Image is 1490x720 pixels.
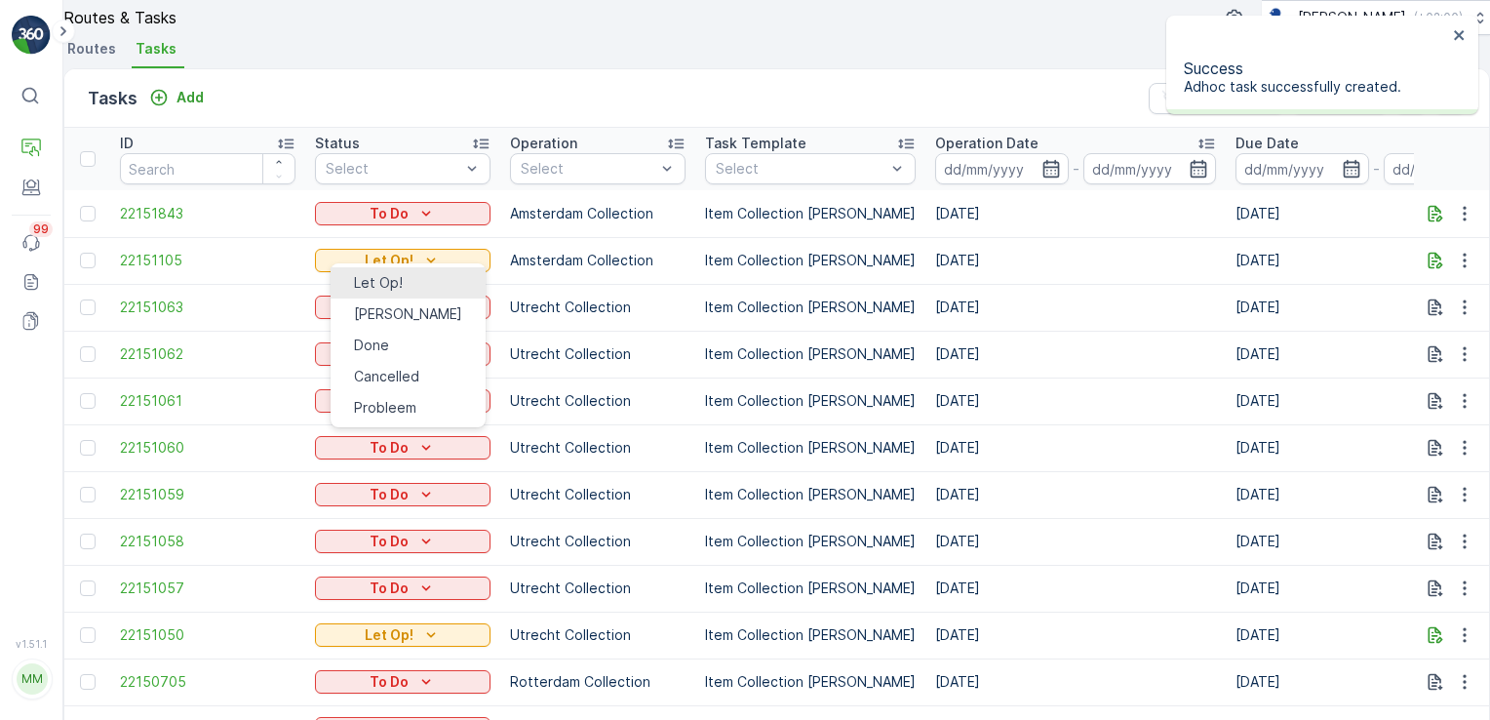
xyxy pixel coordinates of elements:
span: Cancelled [354,367,419,386]
p: Item Collection [PERSON_NAME] [705,204,916,223]
p: Item Collection [PERSON_NAME] [705,485,916,504]
span: Probleem [354,398,416,418]
p: Item Collection [PERSON_NAME] [705,438,916,458]
p: [PERSON_NAME] [1298,8,1406,27]
a: 22151060 [120,438,295,458]
td: [DATE] [925,190,1226,237]
div: Toggle Row Selected [80,487,96,502]
p: Amsterdam Collection [510,204,686,223]
p: To Do [370,672,409,692]
p: Utrecht Collection [510,532,686,551]
p: Item Collection [PERSON_NAME] [705,579,916,598]
p: To Do [370,485,409,504]
p: ID [120,134,134,153]
a: 99 [12,223,51,262]
div: MM [17,663,48,695]
span: 22151057 [120,579,295,598]
a: 22151050 [120,625,295,645]
p: Operation Date [935,134,1039,153]
p: Item Collection [PERSON_NAME] [705,391,916,411]
input: dd/mm/yyyy [1083,153,1217,184]
p: Utrecht Collection [510,438,686,458]
td: [DATE] [925,565,1226,612]
a: 22151059 [120,485,295,504]
button: To Do [315,436,490,460]
p: Adhoc task successfully created. [1184,77,1447,97]
p: Utrecht Collection [510,485,686,504]
div: Toggle Row Selected [80,206,96,221]
p: Tasks [88,85,137,112]
button: To Do [315,483,490,506]
p: Operation [510,134,577,153]
p: 99 [33,221,49,237]
button: Add [141,86,212,109]
p: Due Date [1235,134,1299,153]
p: Item Collection [PERSON_NAME] [705,344,916,364]
p: Rotterdam Collection [510,672,686,692]
td: [DATE] [925,284,1226,331]
span: 22151105 [120,251,295,270]
button: Let Op! [315,623,490,647]
span: v 1.51.1 [12,638,51,650]
p: Item Collection [PERSON_NAME] [705,625,916,645]
p: Item Collection [PERSON_NAME] [705,251,916,270]
p: Routes & Tasks [63,9,176,26]
td: [DATE] [925,237,1226,284]
p: ( +02:00 ) [1414,10,1463,25]
div: Toggle Row Selected [80,393,96,409]
p: Add [176,88,204,107]
button: To Do [315,670,490,694]
p: Task Template [705,134,806,153]
p: - [1073,157,1079,180]
p: Select [716,159,885,179]
p: Let Op! [365,251,413,270]
button: Let Op! [315,249,490,272]
a: 22151063 [120,298,295,317]
div: Toggle Row Selected [80,580,96,596]
p: Utrecht Collection [510,625,686,645]
img: logo [12,16,51,55]
p: Item Collection [PERSON_NAME] [705,298,916,317]
p: Utrecht Collection [510,298,686,317]
a: 22151058 [120,532,295,551]
div: Toggle Row Selected [80,300,96,315]
a: 22151061 [120,391,295,411]
button: To Do [315,530,490,553]
p: Utrecht Collection [510,579,686,598]
button: MM [12,654,51,704]
img: basis-logo_rgb2x.png [1262,7,1290,28]
td: [DATE] [925,424,1226,471]
p: To Do [370,579,409,598]
ul: To Do [331,263,486,427]
a: 22151062 [120,344,295,364]
div: Toggle Row Selected [80,253,96,268]
td: [DATE] [925,331,1226,378]
p: Select [521,159,655,179]
button: Clear Filters [1149,83,1284,114]
button: To Do [315,389,490,413]
p: Let Op! [365,625,413,645]
p: To Do [370,532,409,551]
a: 22150705 [120,672,295,692]
p: - [1373,157,1380,180]
div: Toggle Row Selected [80,674,96,690]
td: [DATE] [925,518,1226,565]
td: [DATE] [925,378,1226,424]
button: To Do [315,296,490,319]
p: Item Collection [PERSON_NAME] [705,532,916,551]
button: To Do [315,577,490,600]
a: 22151843 [120,204,295,223]
p: Select [326,159,460,179]
div: Toggle Row Selected [80,627,96,643]
td: [DATE] [925,471,1226,518]
button: To Do [315,202,490,225]
input: dd/mm/yyyy [935,153,1069,184]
